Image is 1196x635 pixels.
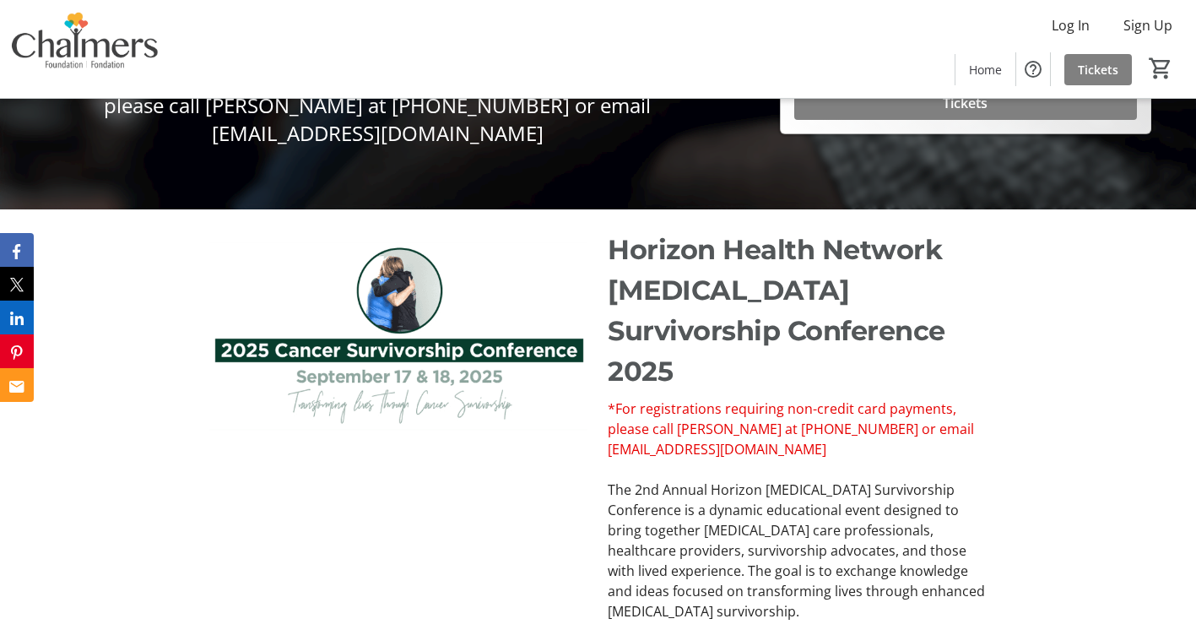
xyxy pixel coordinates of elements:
[608,420,974,459] span: please call [PERSON_NAME] at [PHONE_NUMBER] or email [EMAIL_ADDRESS][DOMAIN_NAME]
[955,54,1015,85] a: Home
[1064,54,1132,85] a: Tickets
[1110,12,1186,39] button: Sign Up
[104,91,651,147] span: please call [PERSON_NAME] at [PHONE_NUMBER] or email [EMAIL_ADDRESS][DOMAIN_NAME]
[209,230,587,442] img: undefined
[794,86,1137,120] button: Tickets
[969,61,1002,79] span: Home
[1078,61,1118,79] span: Tickets
[608,480,986,621] p: The 2nd Annual Horizon [MEDICAL_DATA] Survivorship Conference is a dynamic educational event desi...
[1123,15,1172,35] span: Sign Up
[1016,52,1050,86] button: Help
[943,93,988,113] span: Tickets
[1038,12,1103,39] button: Log In
[608,230,986,392] p: Horizon Health Network [MEDICAL_DATA] Survivorship Conference 2025
[1145,53,1176,84] button: Cart
[10,7,160,91] img: Chalmers Foundation's Logo
[608,399,956,418] span: *For registrations requiring non-credit card payments,
[1052,15,1090,35] span: Log In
